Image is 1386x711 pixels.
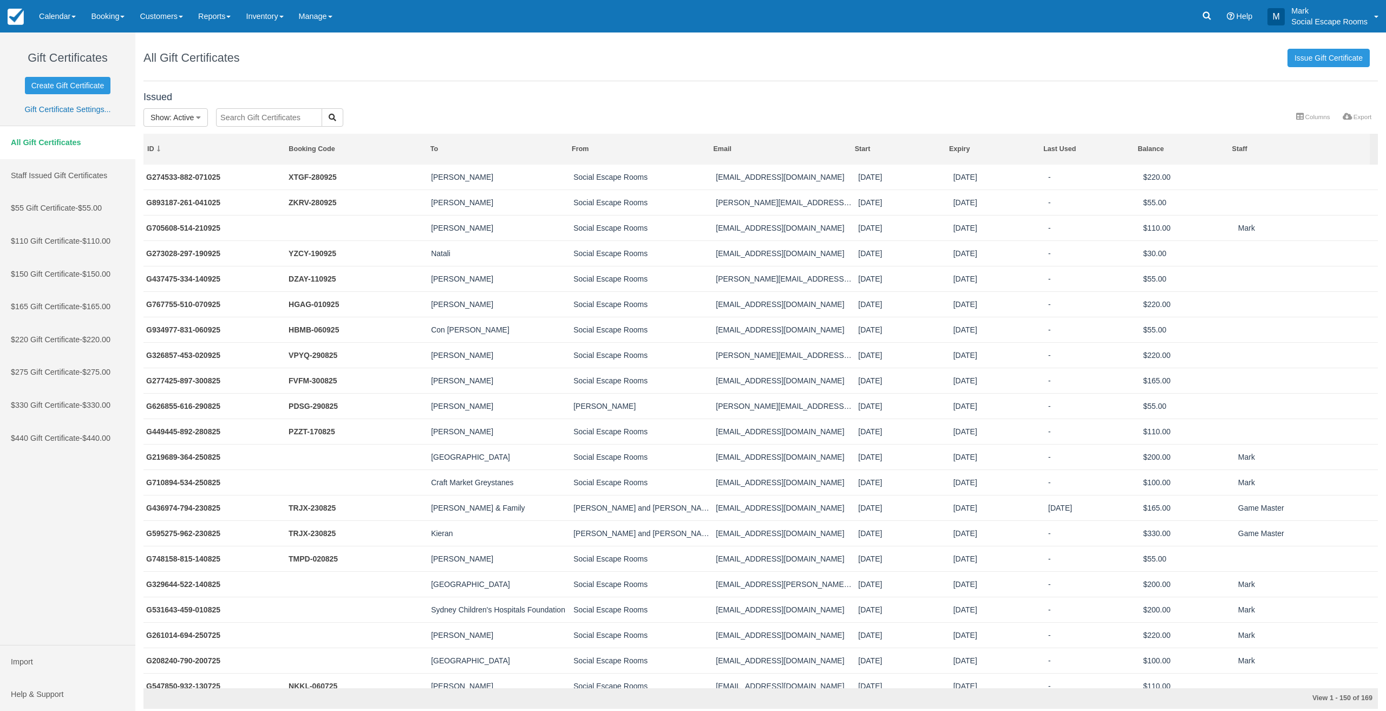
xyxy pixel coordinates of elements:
td: $55.00 [1140,266,1235,291]
td: Mark [1235,215,1378,240]
td: john@scicluna.co [713,342,855,368]
a: TRJX-230825 [289,504,336,512]
td: Mark [1235,444,1378,469]
a: G595275-962-230825 [146,529,220,538]
td: 22/08/2028 [951,495,1045,520]
input: Search Gift Certificates [216,108,322,127]
a: G329644-522-140825 [146,580,220,589]
td: $100.00 [1140,469,1235,495]
td: G748158-815-140825 [143,546,286,571]
td: 13/07/2025 [855,673,950,699]
td: XTGF-280925 [286,165,428,190]
td: $220.00 [1140,622,1235,648]
td: Médina Ostermann [428,291,571,317]
ul: More [1290,109,1378,126]
td: - [1045,622,1140,648]
span: $220 Gift Certificate [11,335,80,344]
td: $55.00 [1140,393,1235,419]
td: G261014-694-250725 [143,622,286,648]
div: Staff [1232,145,1367,154]
td: 21/09/2026 [951,215,1045,240]
span: $165 Gift Certificate [11,302,80,311]
td: $110.00 [1140,215,1235,240]
button: Show: Active [143,108,208,127]
a: NKKL-060725 [289,682,337,690]
td: 06/10/2028 [951,165,1045,190]
td: 02/09/2025 [855,342,950,368]
td: Francy Bulic [428,165,571,190]
td: TRJX-230825 [286,495,428,520]
a: PDSG-290825 [289,402,338,410]
td: Social Escape Rooms [571,622,713,648]
td: Kieran [428,520,571,546]
td: colin.liang90@gmail.com [713,673,855,699]
td: Social Escape Rooms [571,165,713,190]
td: $220.00 [1140,342,1235,368]
td: $30.00 [1140,240,1235,266]
td: 14/08/2025 [855,546,950,571]
td: G277425-897-300825 [143,368,286,393]
td: shefali.chaukra@gmail.com [713,190,855,215]
img: checkfront-main-nav-mini-logo.png [8,9,24,25]
td: 04/10/2025 [855,190,950,215]
td: Andrew Edmondson [428,622,571,648]
span: $220.00 [82,335,110,344]
td: - [1045,342,1140,368]
td: 14/09/2025 [855,266,950,291]
td: Con Eleftheriou [428,317,571,342]
a: G449445-892-280825 [146,427,220,436]
td: VPYQ-290825 [286,342,428,368]
a: VPYQ-290825 [289,351,337,360]
td: - [1045,546,1140,571]
td: Social Escape Rooms [571,597,713,622]
td: $165.00 [1140,368,1235,393]
a: Issue Gift Certificate [1287,49,1370,67]
td: - [1045,597,1140,622]
td: rileyambrose54@gmail.com [713,368,855,393]
a: G326857-453-020925 [146,351,220,360]
td: Social Escape Rooms [571,368,713,393]
td: - [1045,165,1140,190]
td: - [1045,266,1140,291]
td: - [1045,648,1140,673]
td: 28/08/2025 [855,419,950,444]
div: ID [147,145,282,154]
td: Mark [1235,469,1378,495]
td: $110.00 [1140,673,1235,699]
td: Craft Market Greystanes [428,469,571,495]
td: rayandgillspearman@yahoo.com.au [713,495,855,520]
p: Mark [1291,5,1368,16]
span: $330 Gift Certificate [11,401,80,409]
td: Colin Liang [428,673,571,699]
td: $330.00 [1140,520,1235,546]
td: G436974-794-230825 [143,495,286,520]
td: 13/08/2028 [951,546,1045,571]
td: rosetta.papallo1@gmail.com [713,597,855,622]
td: G767755-510-070925 [143,291,286,317]
a: G934977-831-060925 [146,325,220,334]
td: Mark [1235,597,1378,622]
td: Social Escape Rooms [571,317,713,342]
td: FVFM-300825 [286,368,428,393]
td: mikejfaulkner@gmail.com [713,215,855,240]
td: Mark [1235,648,1378,673]
a: G710894-534-250825 [146,478,220,487]
td: 07/09/2025 [855,291,950,317]
td: G893187-261-041025 [143,190,286,215]
td: PZZT-170825 [286,419,428,444]
td: $200.00 [1140,597,1235,622]
a: G748158-815-140825 [146,555,220,563]
div: Expiry [949,145,1036,154]
td: 25/07/2025 [855,622,950,648]
a: HBMB-060925 [289,325,339,334]
td: - [1045,571,1140,597]
td: 27/08/2028 [951,419,1045,444]
td: $165.00 [1140,495,1235,520]
td: 25/08/2026 [951,469,1045,495]
i: Help [1227,12,1234,20]
td: G595275-962-230825 [143,520,286,546]
div: Start [855,145,942,154]
h1: Gift Certificates [8,51,127,64]
td: 07/10/2025 [855,165,950,190]
td: Michael & Family [428,495,571,520]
